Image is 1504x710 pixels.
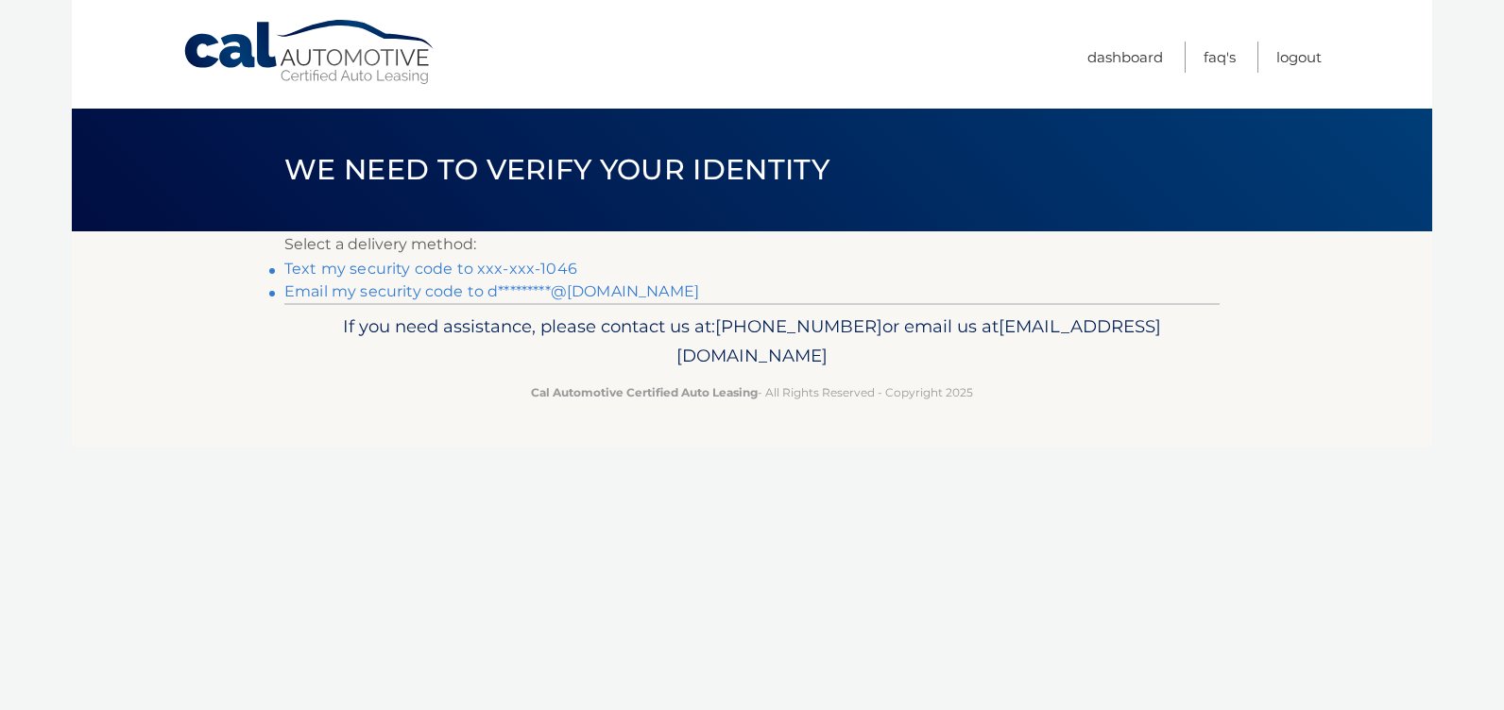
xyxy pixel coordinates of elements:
[284,282,699,300] a: Email my security code to d*********@[DOMAIN_NAME]
[715,315,882,337] span: [PHONE_NUMBER]
[182,19,437,86] a: Cal Automotive
[1087,42,1163,73] a: Dashboard
[1276,42,1322,73] a: Logout
[284,231,1220,258] p: Select a delivery method:
[297,382,1207,402] p: - All Rights Reserved - Copyright 2025
[1204,42,1236,73] a: FAQ's
[531,385,758,399] strong: Cal Automotive Certified Auto Leasing
[284,260,577,278] a: Text my security code to xxx-xxx-1046
[284,152,829,187] span: We need to verify your identity
[297,312,1207,372] p: If you need assistance, please contact us at: or email us at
